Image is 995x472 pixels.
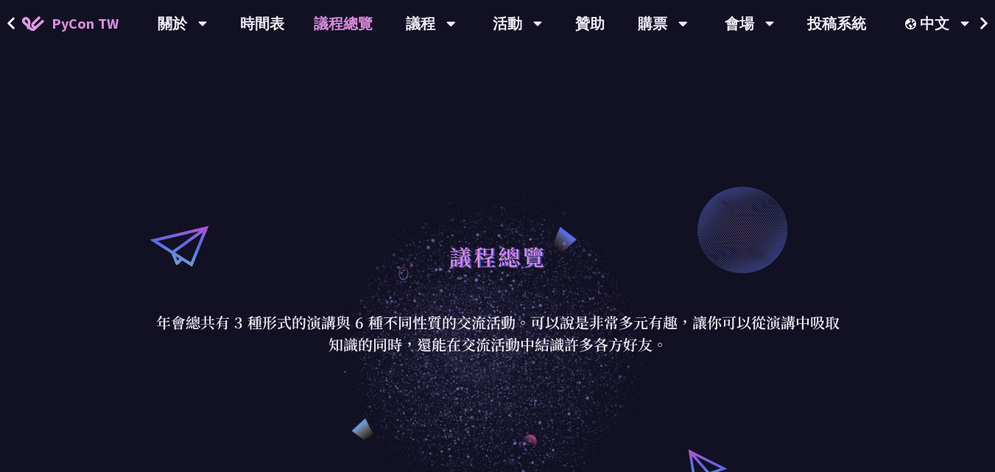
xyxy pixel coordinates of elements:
img: Home icon of PyCon TW 2025 [22,16,44,31]
h1: 議程總覽 [449,234,546,278]
span: PyCon TW [52,13,119,35]
p: 年會總共有 3 種形式的演講與 6 種不同性質的交流活動。可以說是非常多元有趣，讓你可以從演講中吸取知識的同時，還能在交流活動中結識許多各方好友。 [155,311,840,356]
img: Locale Icon [905,18,920,29]
a: PyCon TW [7,5,133,42]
